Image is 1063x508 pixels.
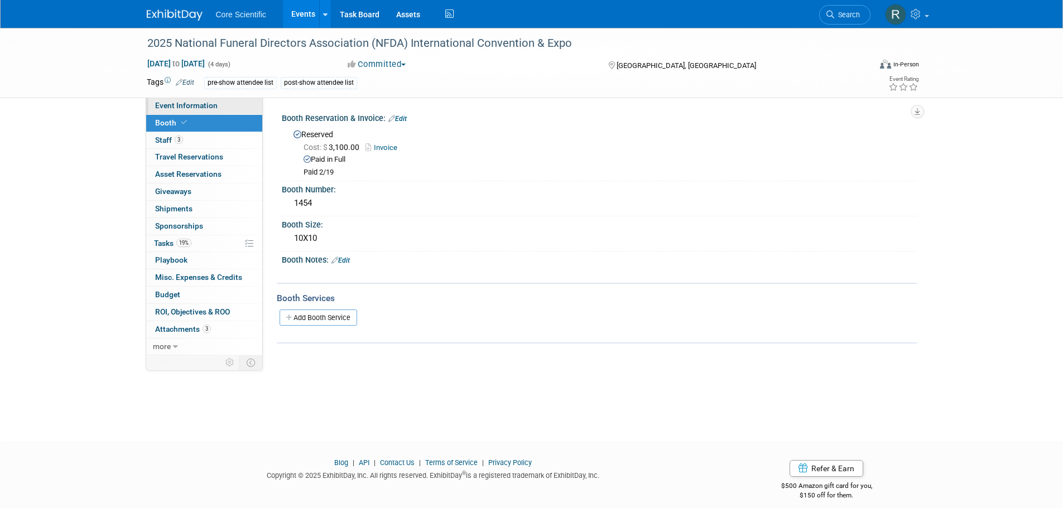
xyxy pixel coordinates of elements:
span: [GEOGRAPHIC_DATA], [GEOGRAPHIC_DATA] [617,61,756,70]
span: (4 days) [207,61,230,68]
td: Toggle Event Tabs [239,355,262,370]
div: Copyright © 2025 ExhibitDay, Inc. All rights reserved. ExhibitDay is a registered trademark of Ex... [147,468,720,481]
a: Giveaways [146,183,262,200]
div: Booth Notes: [282,251,917,266]
span: Booth [155,118,189,127]
div: 1454 [290,195,908,212]
span: [DATE] [DATE] [147,59,205,69]
span: Attachments [155,325,211,333]
a: Search [819,5,870,25]
a: Sponsorships [146,218,262,235]
a: API [359,458,369,467]
div: Event Rating [888,76,918,82]
div: pre-show attendee list [204,77,277,89]
span: Asset Reservations [155,170,222,178]
div: Booth Reservation & Invoice: [282,110,917,124]
img: Rachel Wolff [885,4,906,25]
span: more [153,342,171,351]
div: Reserved [290,126,908,177]
span: | [416,458,424,467]
a: Refer & Earn [790,460,863,477]
a: Tasks19% [146,235,262,252]
span: 19% [176,239,191,247]
a: Contact Us [380,458,415,467]
a: Edit [331,257,350,264]
div: $500 Amazon gift card for you, [737,474,917,500]
img: ExhibitDay [147,9,203,21]
span: | [350,458,357,467]
a: Misc. Expenses & Credits [146,269,262,286]
div: Event Format [805,58,920,75]
a: Edit [176,79,194,86]
div: Paid in Full [304,154,908,165]
a: Blog [334,458,348,467]
span: Tasks [154,239,191,248]
a: Shipments [146,201,262,217]
a: Playbook [146,252,262,269]
span: ROI, Objectives & ROO [155,307,230,316]
a: Add Booth Service [280,309,357,326]
td: Personalize Event Tab Strip [220,355,240,370]
a: Travel Reservations [146,149,262,166]
span: Playbook [155,255,187,264]
span: Cost: $ [304,143,329,152]
span: | [479,458,487,467]
div: Booth Services [277,292,917,304]
div: 2025 National Funeral Directors Association (NFDA) International Convention & Expo [143,33,854,54]
td: Tags [147,76,194,89]
span: Event Information [155,101,218,110]
a: Staff3 [146,132,262,149]
div: Booth Size: [282,216,917,230]
button: Committed [344,59,410,70]
a: Edit [388,115,407,123]
div: post-show attendee list [281,77,357,89]
a: Asset Reservations [146,166,262,183]
a: Booth [146,115,262,132]
span: Sponsorships [155,221,203,230]
span: Budget [155,290,180,299]
span: to [171,59,181,68]
a: Event Information [146,98,262,114]
span: 3 [175,136,183,144]
span: Staff [155,136,183,144]
span: | [371,458,378,467]
a: Invoice [365,143,403,152]
span: Shipments [155,204,193,213]
span: Misc. Expenses & Credits [155,273,242,282]
a: Budget [146,287,262,303]
div: In-Person [893,60,919,69]
a: more [146,338,262,355]
span: Search [834,11,860,19]
span: Core Scientific [216,10,266,19]
span: 3 [203,325,211,333]
div: $150 off for them. [737,491,917,500]
div: Booth Number: [282,181,917,195]
span: Travel Reservations [155,152,223,161]
img: Format-Inperson.png [880,60,891,69]
a: Terms of Service [425,458,478,467]
i: Booth reservation complete [181,119,187,125]
span: Giveaways [155,187,191,196]
div: Paid 2/19 [304,168,908,177]
div: 10X10 [290,230,908,247]
a: Privacy Policy [488,458,532,467]
a: Attachments3 [146,321,262,338]
a: ROI, Objectives & ROO [146,304,262,321]
span: 3,100.00 [304,143,364,152]
sup: ® [462,470,466,476]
